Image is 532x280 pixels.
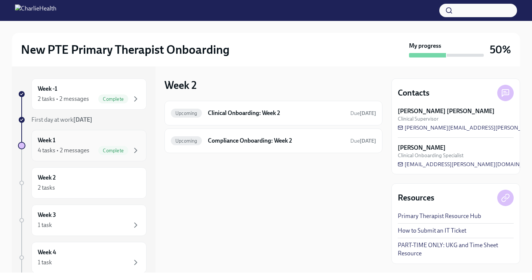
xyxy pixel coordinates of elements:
[398,107,495,115] strong: [PERSON_NAME] [PERSON_NAME]
[18,167,147,199] a: Week 22 tasks
[398,192,434,203] h4: Resources
[38,136,55,144] h6: Week 1
[15,4,56,16] img: CharlieHealth
[171,138,202,144] span: Upcoming
[38,174,56,182] h6: Week 2
[350,110,376,117] span: September 6th, 2025 09:00
[31,116,92,123] span: First day at work
[38,85,57,93] h6: Week -1
[171,111,202,116] span: Upcoming
[350,137,376,144] span: September 6th, 2025 09:00
[38,146,89,155] div: 4 tasks • 2 messages
[360,138,376,144] strong: [DATE]
[398,227,466,235] a: How to Submit an IT Ticket
[38,184,55,192] div: 2 tasks
[398,87,430,99] h4: Contacts
[38,248,56,256] h6: Week 4
[38,95,89,103] div: 2 tasks • 2 messages
[18,116,147,124] a: First day at work[DATE]
[73,116,92,123] strong: [DATE]
[398,144,446,152] strong: [PERSON_NAME]
[360,110,376,116] strong: [DATE]
[18,130,147,161] a: Week 14 tasks • 2 messagesComplete
[350,110,376,116] span: Due
[98,96,128,102] span: Complete
[208,109,344,117] h6: Clinical Onboarding: Week 2
[171,107,376,119] a: UpcomingClinical Onboarding: Week 2Due[DATE]
[38,211,56,219] h6: Week 3
[409,42,441,50] strong: My progress
[98,148,128,153] span: Complete
[21,42,230,57] h2: New PTE Primary Therapist Onboarding
[208,137,344,145] h6: Compliance Onboarding: Week 2
[398,241,514,258] a: PART-TIME ONLY: UKG and Time Sheet Resource
[490,43,511,56] h3: 50%
[171,135,376,147] a: UpcomingCompliance Onboarding: Week 2Due[DATE]
[18,78,147,110] a: Week -12 tasks • 2 messagesComplete
[38,221,52,229] div: 1 task
[38,258,52,267] div: 1 task
[398,212,481,220] a: Primary Therapist Resource Hub
[18,205,147,236] a: Week 31 task
[164,78,197,92] h3: Week 2
[350,138,376,144] span: Due
[398,115,439,122] span: Clinical Supervisor
[398,152,464,159] span: Clinical Onboarding Specialist
[18,242,147,273] a: Week 41 task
